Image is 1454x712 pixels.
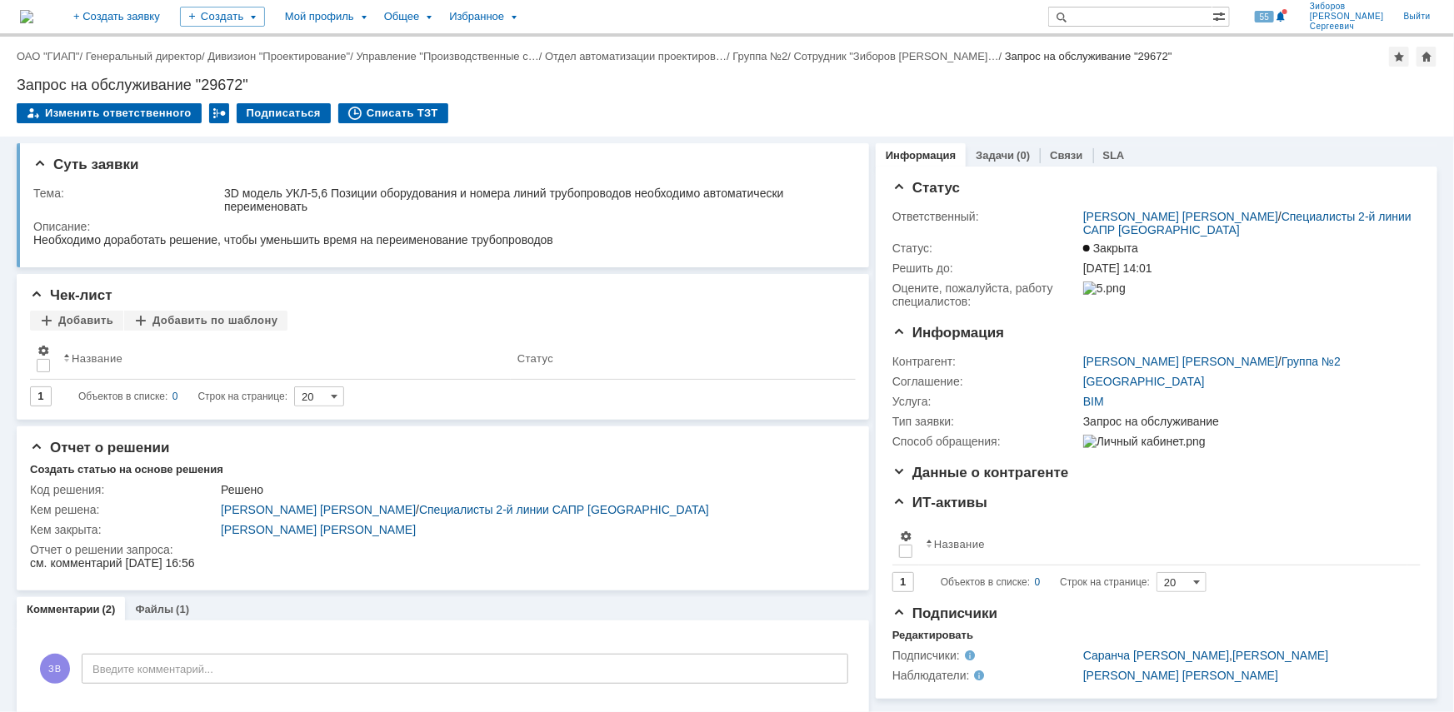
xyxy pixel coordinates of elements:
div: Решить до: [892,261,1080,275]
a: Специалисты 2-й линии САПР [GEOGRAPHIC_DATA] [419,503,709,516]
div: Тема: [33,187,221,200]
div: / [357,50,546,62]
a: Саранча [PERSON_NAME] [1083,649,1229,662]
div: Способ обращения: [892,435,1080,448]
div: Запрос на обслуживание "29672" [17,77,1437,93]
a: [PERSON_NAME] [PERSON_NAME] [1083,355,1278,368]
div: Запрос на обслуживание "29672" [1005,50,1172,62]
div: Подписчики: [892,649,1060,662]
a: Управление "Производственные с… [357,50,539,62]
span: Поправил инструкцию (в архиве). [40,441,247,455]
a: Группа №2 [1282,355,1341,368]
a: [PERSON_NAME] [PERSON_NAME] [221,503,416,516]
a: Перейти на домашнюю страницу [20,10,33,23]
a: BIM [1083,395,1104,408]
a: Связи [1050,149,1082,162]
div: Создать [180,7,265,27]
span: 55 [1255,11,1274,22]
span: Импорт данных по вспомогательным компонентам [73,141,387,155]
span: Добавил в настройки рабочего набора: [40,156,283,170]
a: [GEOGRAPHIC_DATA] [1083,375,1205,388]
span: "\\runofsv0001\sapr$\OP\Workspaces\GM\WorkSets\UKL_3770\Standards\OpenPlant\Schemas\OpenPlant.01.... [73,321,754,350]
span: VBA [532,45,558,59]
img: logo [20,10,33,23]
span: Объектов в списке: [78,391,167,402]
span: Чек-лист [30,287,112,303]
span: [PERSON_NAME] [1310,12,1384,22]
th: Статус [511,337,842,380]
div: / [86,50,208,62]
th: Название [919,523,1407,565]
div: Запрос на обслуживание [1083,415,1412,428]
div: Сделать домашней страницей [1417,47,1437,67]
div: Название [934,538,985,550]
a: Отдел автоматизации проектиров… [545,50,727,62]
span: Статус [892,180,960,196]
span: Подписчики [892,605,997,621]
span: ИТ-активы [892,495,987,510]
div: / [732,50,793,62]
span: Информация [892,325,1004,341]
span: Трубопроводные компоненты [107,186,290,200]
i: Строк на странице: [78,386,287,406]
span: Убрал из решения: [40,111,158,125]
div: Кем решена: [30,503,217,516]
a: Файлы [135,603,173,615]
div: Редактировать [892,629,973,642]
span: Настройки [37,344,50,357]
div: / [17,50,86,62]
span: Заменил файлы: [40,261,145,275]
div: Контрагент: [892,355,1080,368]
span: Крепежи (базовый класс для сварных швов и шпилек с гайками) [107,216,506,230]
div: / [221,503,844,516]
a: SLA [1103,149,1125,162]
span: VB [263,45,281,59]
span: Зиборов [1310,2,1384,12]
i: Строк на странице: [941,572,1150,592]
div: Статус [517,352,553,365]
a: Дивизион "Проектирование" [207,50,350,62]
div: Услуга: [892,395,1080,408]
span: Поправил настройки отчётов для сварных швов. [73,231,375,245]
div: 3D модель УКЛ-5,6 Позиции оборудования и номера линий трубопроводов необходимо автоматически пере... [224,187,844,213]
div: (2) [102,603,116,615]
span: Данные о контрагенте [892,465,1069,480]
div: Решено [221,483,844,496]
div: Наблюдатели: [892,669,1060,682]
img: 5.png [1083,281,1126,295]
div: 0 [172,386,178,406]
div: Создать статью на основе решения [30,463,223,476]
div: (0) [1017,149,1030,162]
span: Суть заявки [33,157,138,172]
div: Название [72,352,122,365]
span: Настройки [899,530,912,543]
a: [PERSON_NAME] [PERSON_NAME] [1083,669,1278,682]
a: Комментарии [27,603,100,615]
span: Атрибуты вычислений на свойства, хранящие имя линии в следующих компонентах: [73,171,600,185]
div: Oцените, пожалуйста, работу специалистов: [892,281,1080,308]
span: "\\runofsv0001\sapr$\OP\Workspaces\GM\WorkSets\UKL_3770\Standards\OpenPlant\Schemas\OpenPlant_3D.... [73,351,752,380]
span: Прикладываю архив с файлами «Решение для переименования номеров оборудования и линий_rev.3.zip» [40,456,706,470]
span: Расширенный поиск [1212,7,1229,23]
a: [PERSON_NAME] [PERSON_NAME] [1083,210,1278,223]
div: / [1083,210,1412,237]
div: Отчет о решении запроса: [30,543,847,556]
div: Код решения: [30,483,217,496]
a: Группа №2 [732,50,787,62]
div: Добавить в избранное [1389,47,1409,67]
a: ОАО "ГИАП" [17,50,79,62]
a: [PERSON_NAME] [1232,649,1328,662]
div: Тип заявки: [892,415,1080,428]
span: "\\runofsv0001\sapr$\OP\Workspaces\GM\WorkSets\UKL_3770\Standards\OpenPlant\Schemas\OpenPlant_Sup... [73,411,755,440]
div: / [794,50,1005,62]
div: Статус: [892,241,1080,255]
span: А выполняется вызов внешних команд и [281,45,532,59]
div: Описание: [33,220,847,233]
div: Кем закрыта: [30,523,217,536]
div: 0 [1035,572,1041,592]
span: Поправил выражение атрибута вычисления у позиции оборудования [73,246,502,260]
span: Сергеевич [1310,22,1384,32]
th: Название [57,337,511,380]
span: "\\runofsv0001\sapr$\OP\Workspaces\GM\WorkSets\UKL_3770\Standards\OpenPlant\Reports\Table_Templat... [73,276,753,305]
div: Соглашение: [892,375,1080,388]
